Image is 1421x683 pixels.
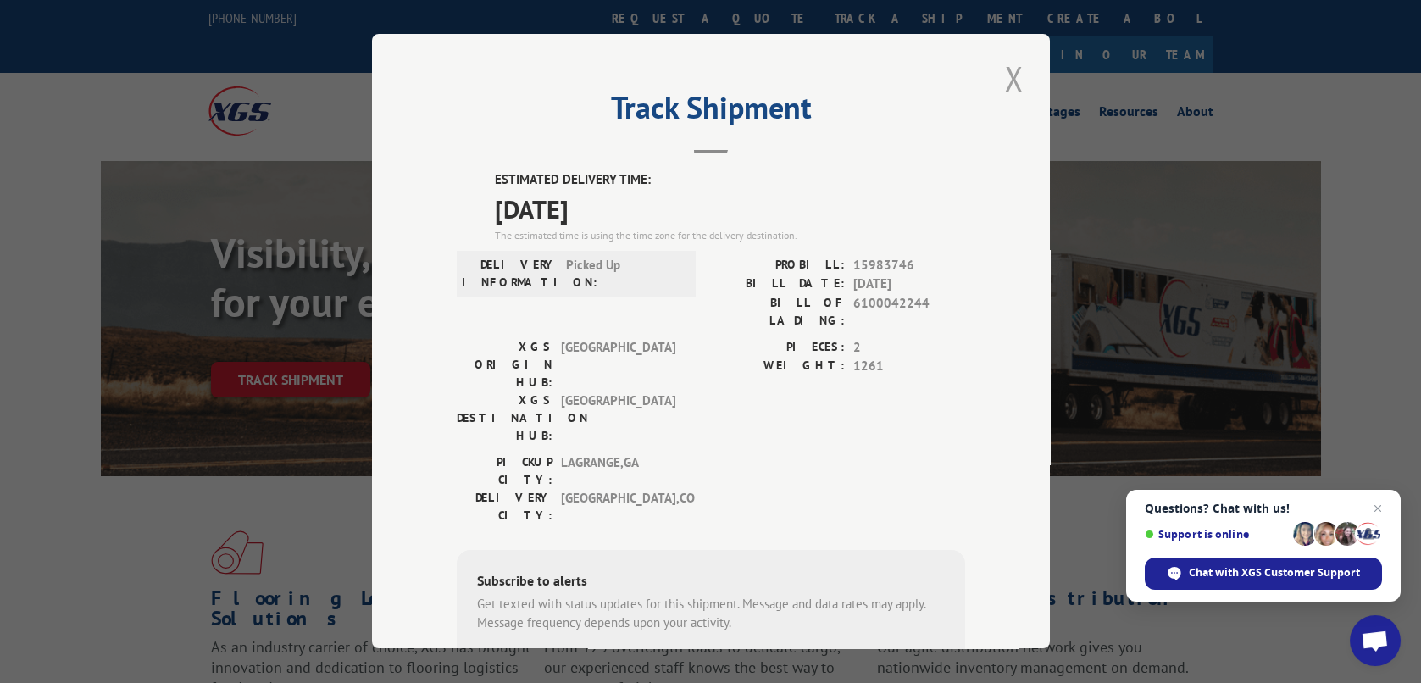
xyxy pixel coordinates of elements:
span: [GEOGRAPHIC_DATA] [561,338,675,391]
span: [GEOGRAPHIC_DATA] , CO [561,489,675,525]
a: Open chat [1350,615,1401,666]
label: BILL OF LADING: [711,294,845,330]
span: Questions? Chat with us! [1145,502,1382,515]
label: PICKUP CITY: [457,453,552,489]
label: ESTIMATED DELIVERY TIME: [495,170,965,190]
span: 6100042244 [853,294,965,330]
span: [DATE] [495,190,965,228]
span: 2 [853,338,965,358]
label: BILL DATE: [711,275,845,294]
span: [GEOGRAPHIC_DATA] [561,391,675,445]
span: 1261 [853,357,965,376]
h2: Track Shipment [457,96,965,128]
button: Close modal [1000,55,1029,102]
span: Chat with XGS Customer Support [1189,565,1360,580]
span: Picked Up [566,256,680,292]
label: XGS DESTINATION HUB: [457,391,552,445]
label: WEIGHT: [711,357,845,376]
span: LAGRANGE , GA [561,453,675,489]
span: Support is online [1145,528,1287,541]
span: [DATE] [853,275,965,294]
label: XGS ORIGIN HUB: [457,338,552,391]
div: The estimated time is using the time zone for the delivery destination. [495,228,965,243]
label: DELIVERY CITY: [457,489,552,525]
div: Subscribe to alerts [477,570,945,595]
div: Get texted with status updates for this shipment. Message and data rates may apply. Message frequ... [477,595,945,633]
span: Chat with XGS Customer Support [1145,558,1382,590]
label: PIECES: [711,338,845,358]
label: PROBILL: [711,256,845,275]
span: 15983746 [853,256,965,275]
label: DELIVERY INFORMATION: [462,256,558,292]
